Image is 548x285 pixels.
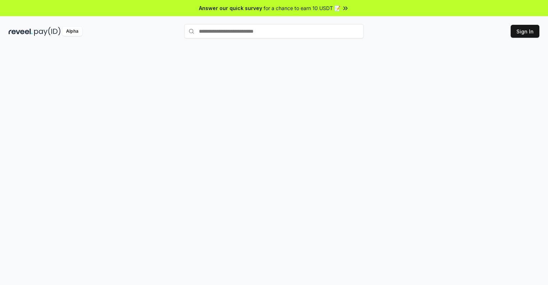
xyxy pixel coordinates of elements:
[9,27,33,36] img: reveel_dark
[511,25,539,38] button: Sign In
[62,27,82,36] div: Alpha
[34,27,61,36] img: pay_id
[264,4,340,12] span: for a chance to earn 10 USDT 📝
[199,4,262,12] span: Answer our quick survey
